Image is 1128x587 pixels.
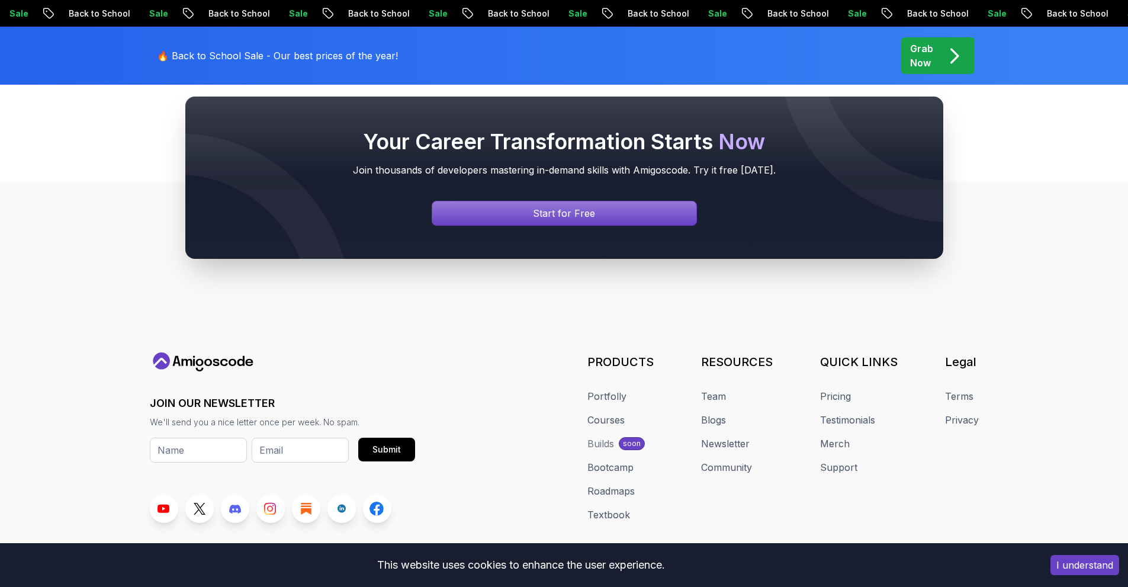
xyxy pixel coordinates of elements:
h3: PRODUCTS [587,354,654,370]
p: Start for Free [533,206,595,220]
a: Discord link [221,495,249,523]
p: Sale [555,8,593,20]
a: Pricing [820,389,851,403]
a: Blogs [701,413,726,427]
a: Terms [945,389,973,403]
p: Grab Now [910,41,933,70]
p: Back to School [335,8,416,20]
p: Back to School [475,8,555,20]
a: Blog link [292,495,320,523]
p: Back to School [754,8,835,20]
a: Signin page [432,201,697,226]
span: Now [718,129,765,155]
a: Team [701,389,726,403]
a: Support [820,460,857,474]
a: Youtube link [150,495,178,523]
a: Privacy [945,413,979,427]
p: 🔥 Back to School Sale - Our best prices of the year! [157,49,398,63]
input: Email [252,438,349,463]
p: Sale [975,8,1013,20]
a: Merch [820,437,850,451]
a: Textbook [587,508,630,522]
p: We'll send you a nice letter once per week. No spam. [150,416,415,428]
div: This website uses cookies to enhance the user experience. [9,552,1033,578]
p: Sale [695,8,733,20]
a: LinkedIn link [327,495,356,523]
p: Sale [835,8,873,20]
p: Join thousands of developers mastering in-demand skills with Amigoscode. Try it free [DATE]. [209,163,920,177]
h3: JOIN OUR NEWSLETTER [150,395,415,412]
a: Community [701,460,752,474]
p: Back to School [56,8,136,20]
p: Back to School [615,8,695,20]
h3: QUICK LINKS [820,354,898,370]
a: Roadmaps [587,484,635,498]
h3: Legal [945,354,979,370]
a: Instagram link [256,495,285,523]
p: Back to School [1034,8,1114,20]
div: Builds [587,437,614,451]
div: Submit [372,444,401,456]
button: Submit [358,438,415,461]
a: Testimonials [820,413,875,427]
p: Back to School [195,8,276,20]
p: Back to School [894,8,975,20]
a: Portfolly [587,389,626,403]
p: Sale [276,8,314,20]
p: Sale [416,8,454,20]
h3: RESOURCES [701,354,773,370]
a: Bootcamp [587,460,634,474]
p: Sale [136,8,174,20]
input: Name [150,438,247,463]
a: Newsletter [701,437,750,451]
button: Accept cookies [1050,555,1119,575]
a: Facebook link [363,495,391,523]
h2: Your Career Transformation Starts [209,130,920,153]
p: soon [623,439,641,448]
a: Courses [587,413,625,427]
a: Twitter link [185,495,214,523]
